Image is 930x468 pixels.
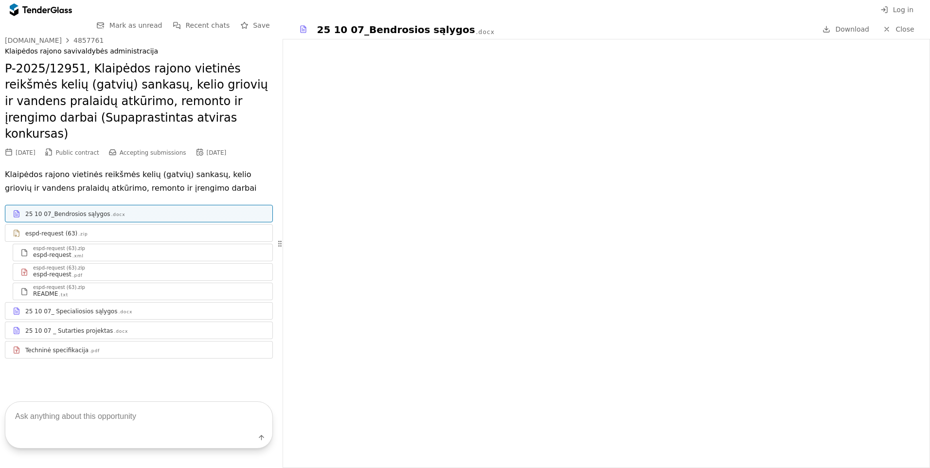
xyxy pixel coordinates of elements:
a: espd-request (63).zipREADME.txt [13,283,273,300]
a: espd-request (63).zipespd-request.xml [13,244,273,261]
a: [DOMAIN_NAME]4857761 [5,36,104,44]
div: 25 10 07_Bendrosios sąlygos [317,23,475,36]
div: 25 10 07_Bendrosios sąlygos [25,210,110,218]
button: Log in [877,4,916,16]
a: 25 10 07_Bendrosios sąlygos.docx [5,205,273,222]
div: .xml [72,253,84,259]
span: Public contract [56,149,99,156]
div: .docx [114,328,128,335]
a: 25 10 07_ Specialiosios sąlygos.docx [5,302,273,320]
span: Recent chats [185,21,230,29]
a: Techninė specifikacija.pdf [5,341,273,359]
p: Klaipėdos rajono vietinės reikšmės kelių (gatvių) sankasų, kelio griovių ir vandens pralaidų atkū... [5,168,273,195]
button: Mark as unread [94,19,165,32]
span: Download [835,25,869,33]
span: Close [895,25,914,33]
div: .docx [118,309,132,315]
div: espd-request (63).zip [33,266,85,270]
div: .docx [476,28,495,36]
div: 25 10 07_ Specialiosios sąlygos [25,307,117,315]
div: espd-request (63).zip [33,285,85,290]
div: espd-request (63) [25,230,77,237]
div: [DOMAIN_NAME] [5,37,62,44]
span: Save [253,21,269,29]
a: 25 10 07 _ Sutarties projektas.docx [5,322,273,339]
div: .txt [59,292,68,298]
div: Klaipėdos rajono savivaldybės administracija [5,47,273,55]
div: 25 10 07 _ Sutarties projektas [25,327,113,335]
a: Download [820,23,872,36]
span: Mark as unread [109,21,162,29]
a: espd-request (63).zipespd-request.pdf [13,263,273,281]
div: espd-request [33,251,72,259]
div: 4857761 [73,37,104,44]
div: .pdf [89,348,100,354]
div: Techninė specifikacija [25,346,89,354]
a: espd-request (63).zip [5,224,273,242]
div: [DATE] [207,149,227,156]
div: .docx [111,212,125,218]
button: Save [237,19,272,32]
div: README [33,290,58,298]
div: espd-request (63).zip [33,246,85,251]
h2: P-2025/12951, Klaipėdos rajono vietinės reikšmės kelių (gatvių) sankasų, kelio griovių ir vandens... [5,61,273,143]
div: .zip [78,231,88,237]
div: espd-request [33,270,72,278]
span: Log in [893,6,913,14]
div: .pdf [72,272,83,279]
div: [DATE] [16,149,36,156]
button: Recent chats [170,19,232,32]
a: Close [877,23,920,36]
span: Accepting submissions [120,149,186,156]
